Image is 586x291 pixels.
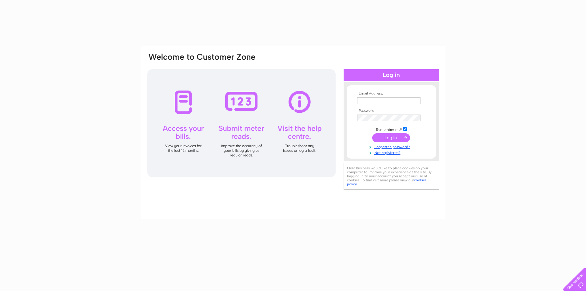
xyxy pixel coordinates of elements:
[344,163,439,190] div: Clear Business would like to place cookies on your computer to improve your experience of the sit...
[357,149,427,155] a: Not registered?
[356,91,427,96] th: Email Address:
[356,109,427,113] th: Password:
[372,133,410,142] input: Submit
[356,126,427,132] td: Remember me?
[357,143,427,149] a: Forgotten password?
[347,178,426,186] a: cookies policy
